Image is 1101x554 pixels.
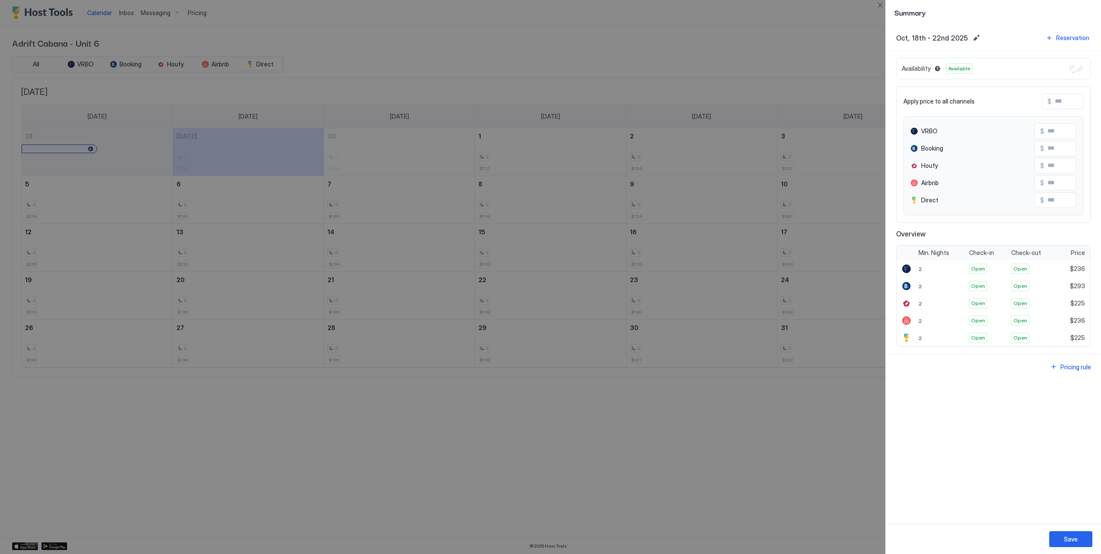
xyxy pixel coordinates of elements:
[971,317,985,324] span: Open
[896,34,968,42] span: Oct, 18th - 22nd 2025
[932,63,943,74] button: Blocked dates override all pricing rules and remain unavailable until manually unblocked
[1013,282,1027,290] span: Open
[921,196,938,204] span: Direct
[971,33,981,43] button: Edit date range
[1013,334,1027,342] span: Open
[919,300,922,307] span: 2
[919,283,922,290] span: 2
[1060,362,1091,371] div: Pricing rule
[948,65,970,72] span: Available
[1056,33,1089,42] div: Reservation
[1070,265,1085,273] span: $236
[1048,98,1051,105] span: $
[1071,249,1085,257] span: Price
[1064,535,1078,544] div: Save
[969,249,994,257] span: Check-in
[1013,299,1027,307] span: Open
[921,162,938,170] span: Houfy
[1013,317,1027,324] span: Open
[919,335,922,341] span: 2
[1070,299,1085,307] span: $225
[896,230,1091,238] span: Overview
[1070,282,1085,290] span: $293
[919,318,922,324] span: 2
[902,65,931,72] span: Availability
[1049,531,1092,547] button: Save
[1040,179,1044,187] span: $
[921,127,937,135] span: VRBO
[971,299,985,307] span: Open
[971,334,985,342] span: Open
[919,266,922,272] span: 2
[1070,334,1085,342] span: $225
[1040,196,1044,204] span: $
[1070,317,1085,324] span: $236
[1040,145,1044,152] span: $
[919,249,949,257] span: Min. Nights
[1013,265,1027,273] span: Open
[971,265,985,273] span: Open
[1040,127,1044,135] span: $
[921,179,939,187] span: Airbnb
[1040,162,1044,170] span: $
[971,282,985,290] span: Open
[921,145,943,152] span: Booking
[903,98,975,105] span: Apply price to all channels
[1049,361,1092,373] button: Pricing rule
[894,7,1092,18] span: Summary
[1011,249,1041,257] span: Check-out
[1044,32,1091,44] button: Reservation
